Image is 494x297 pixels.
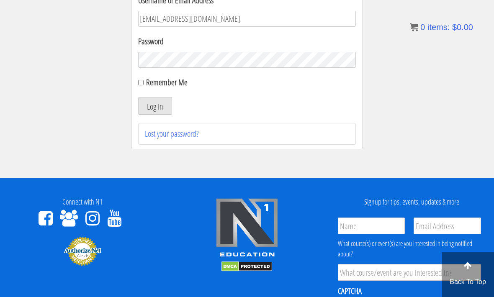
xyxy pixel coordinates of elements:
img: DMCA.com Protection Status [221,261,272,271]
a: Lost your password? [145,128,199,139]
label: Password [138,35,356,48]
input: Email Address [414,218,481,234]
a: 0 items: $0.00 [410,23,473,32]
img: n1-edu-logo [216,198,278,260]
label: Remember Me [146,77,188,88]
h4: Connect with N1 [6,198,158,206]
button: Log In [138,97,172,115]
span: items: [427,23,450,32]
h4: Signup for tips, events, updates & more [336,198,488,206]
span: $ [452,23,457,32]
input: Name [338,218,405,234]
bdi: 0.00 [452,23,473,32]
div: What course(s) or event(s) are you interested in being notified about? [338,238,481,259]
input: What course/event are you interested in? [338,264,481,281]
img: icon11.png [410,23,418,31]
label: CAPTCHA [338,286,362,297]
span: 0 [420,23,425,32]
p: Back To Top [442,277,494,287]
img: Authorize.Net Merchant - Click to Verify [64,236,101,266]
